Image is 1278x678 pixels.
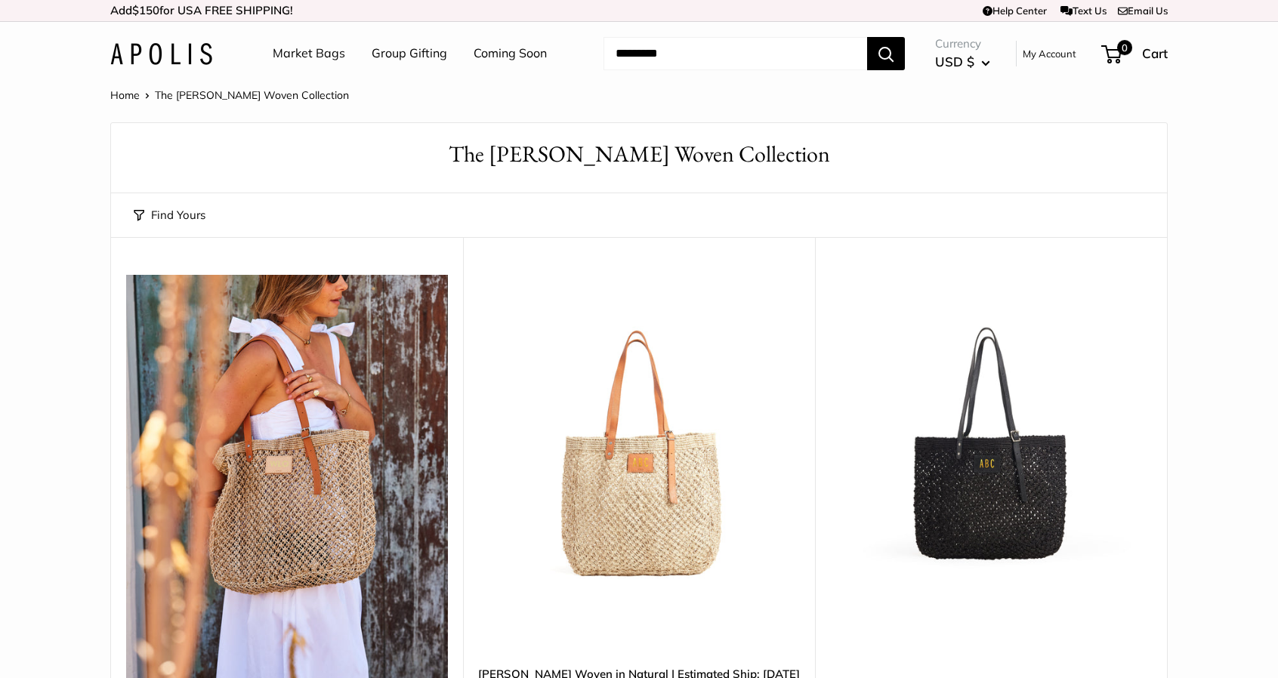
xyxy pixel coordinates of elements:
span: Currency [935,33,990,54]
input: Search... [603,37,867,70]
img: Apolis [110,43,212,65]
a: Text Us [1060,5,1107,17]
a: Market Bags [273,42,345,65]
button: Find Yours [134,205,205,226]
span: $150 [132,3,159,17]
span: The [PERSON_NAME] Woven Collection [155,88,349,102]
a: Mercado Woven in Natural | Estimated Ship: Oct. 19thMercado Woven in Natural | Estimated Ship: Oc... [478,275,800,596]
span: 0 [1117,40,1132,55]
img: Mercado Woven in Black | Estimated Ship: Oct. 19th [830,275,1152,596]
a: Coming Soon [474,42,547,65]
button: Search [867,37,905,70]
button: USD $ [935,50,990,74]
a: Email Us [1118,5,1168,17]
h1: The [PERSON_NAME] Woven Collection [134,138,1144,171]
img: Mercado Woven in Natural | Estimated Ship: Oct. 19th [478,275,800,596]
a: Mercado Woven in Black | Estimated Ship: Oct. 19thMercado Woven in Black | Estimated Ship: Oct. 19th [830,275,1152,596]
span: USD $ [935,54,974,69]
nav: Breadcrumb [110,85,349,105]
a: My Account [1023,45,1076,63]
a: Home [110,88,140,102]
a: Group Gifting [372,42,447,65]
a: 0 Cart [1103,42,1168,66]
span: Cart [1142,45,1168,61]
a: Help Center [983,5,1047,17]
